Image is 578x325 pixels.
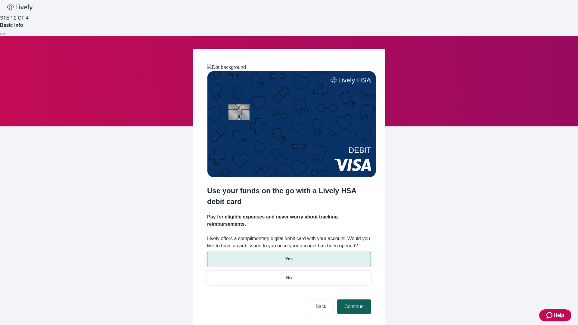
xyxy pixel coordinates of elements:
[207,252,371,266] button: Yes
[207,185,371,207] h2: Use your funds on the go with a Lively HSA debit card
[337,299,371,314] button: Continue
[207,71,376,177] img: Debit card
[207,213,371,228] h4: Pay for eligible expenses and never worry about tracking reimbursements.
[207,271,371,285] button: No
[308,299,334,314] button: Back
[285,256,293,262] p: Yes
[7,4,33,11] img: Lively
[554,312,564,319] span: Help
[286,275,292,281] p: No
[207,64,246,71] img: Dot background
[546,312,554,319] svg: Zendesk support icon
[539,309,571,321] button: Zendesk support iconHelp
[207,235,371,249] label: Lively offers a complimentary digital debit card with your account. Would you like to have a card...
